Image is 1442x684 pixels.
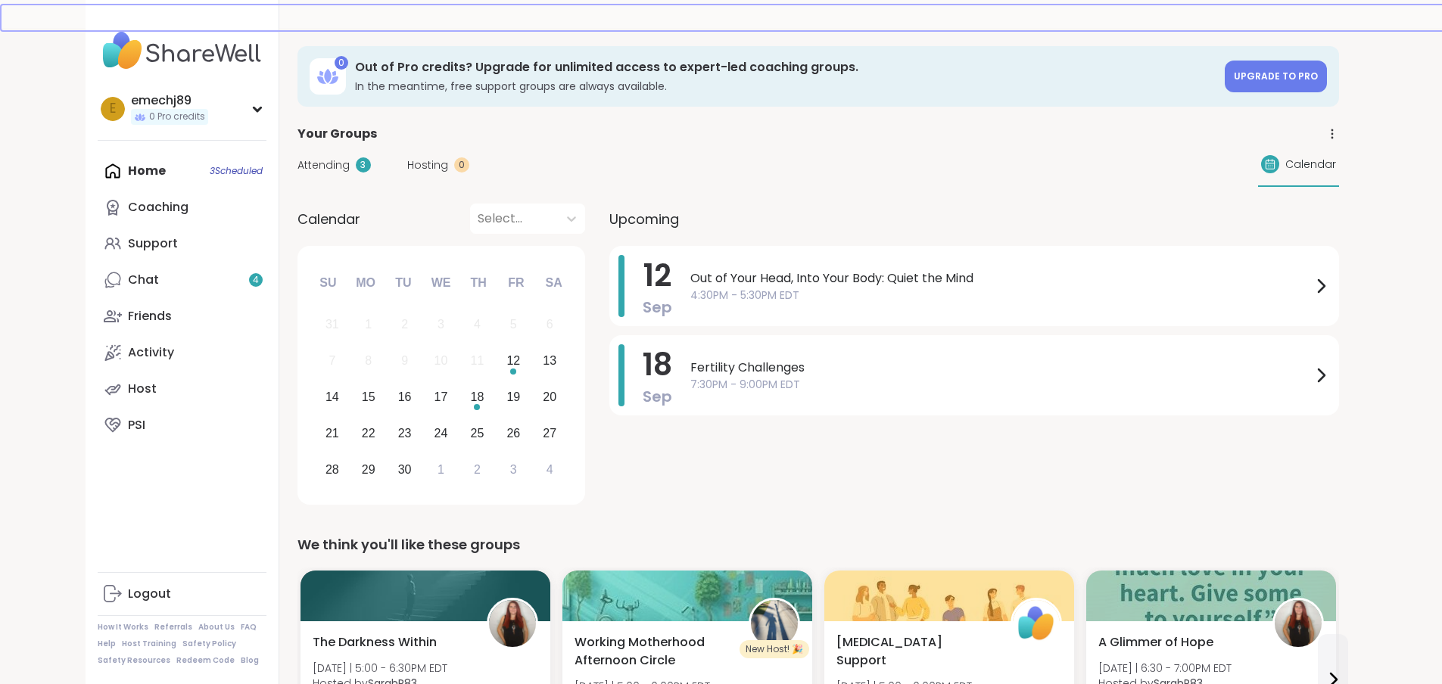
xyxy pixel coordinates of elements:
div: 4 [547,459,553,480]
span: Upgrade to Pro [1234,70,1318,82]
a: FAQ [241,622,257,633]
div: 3 [510,459,517,480]
div: Choose Friday, September 12th, 2025 [497,345,530,378]
div: Fr [500,266,533,300]
a: How It Works [98,622,148,633]
img: ShareWell Nav Logo [98,24,266,77]
div: Not available Tuesday, September 9th, 2025 [388,345,421,378]
div: 1 [365,314,372,334]
div: Choose Sunday, September 21st, 2025 [316,417,349,449]
span: Your Groups [297,125,377,143]
div: Choose Thursday, September 25th, 2025 [461,417,494,449]
div: 2 [401,314,408,334]
span: 4 [253,274,259,287]
div: 31 [325,314,339,334]
span: Calendar [1285,157,1336,173]
span: The Darkness Within [313,633,437,651]
span: Upcoming [609,209,679,229]
div: Choose Monday, September 22nd, 2025 [352,417,385,449]
div: Choose Saturday, October 4th, 2025 [534,453,566,486]
span: A Glimmer of Hope [1098,633,1213,651]
div: 4 [474,314,481,334]
div: Not available Wednesday, September 3rd, 2025 [425,309,457,341]
div: 22 [362,423,375,443]
span: [DATE] | 6:30 - 7:00PM EDT [1098,661,1232,676]
span: Sep [643,297,672,318]
div: month 2025-09 [314,306,568,487]
a: Coaching [98,189,266,225]
a: PSI [98,407,266,443]
div: 5 [510,314,517,334]
a: Upgrade to Pro [1225,61,1327,92]
div: 16 [398,387,412,407]
div: Chat [128,272,159,288]
div: 0 [335,56,348,70]
a: Activity [98,334,266,371]
div: Choose Friday, September 26th, 2025 [497,417,530,449]
a: Safety Policy [182,639,236,649]
span: Calendar [297,209,360,229]
div: Choose Saturday, September 27th, 2025 [534,417,566,449]
div: Su [311,266,344,300]
div: Choose Wednesday, September 17th, 2025 [425,381,457,414]
div: Coaching [128,199,188,216]
div: Activity [128,344,174,361]
div: Choose Friday, September 19th, 2025 [497,381,530,414]
div: 2 [474,459,481,480]
img: SarahR83 [489,600,536,647]
div: Not available Sunday, September 7th, 2025 [316,345,349,378]
div: 30 [398,459,412,480]
a: Support [98,225,266,262]
div: 25 [471,423,484,443]
img: SarahR83 [1275,600,1322,647]
div: 12 [506,350,520,371]
div: 17 [434,387,448,407]
span: 7:30PM - 9:00PM EDT [690,377,1312,393]
div: Logout [128,586,171,602]
div: 24 [434,423,448,443]
img: ShareWell [1013,600,1060,647]
span: Out of Your Head, Into Your Body: Quiet the Mind [690,269,1312,288]
span: [DATE] | 5:00 - 6:30PM EDT [313,661,447,676]
span: Sep [643,386,672,407]
div: 26 [506,423,520,443]
div: Not available Friday, September 5th, 2025 [497,309,530,341]
div: Th [462,266,495,300]
div: Sa [537,266,570,300]
div: Choose Sunday, September 28th, 2025 [316,453,349,486]
div: Friends [128,308,172,325]
span: Hosting [407,157,448,173]
div: 10 [434,350,448,371]
div: 27 [543,423,556,443]
div: 3 [438,314,444,334]
div: emechj89 [131,92,208,109]
a: About Us [198,622,235,633]
div: 7 [329,350,335,371]
div: Not available Monday, September 1st, 2025 [352,309,385,341]
iframe: Spotlight [166,201,178,213]
div: Not available Saturday, September 6th, 2025 [534,309,566,341]
div: 11 [471,350,484,371]
div: Host [128,381,157,397]
div: Not available Monday, September 8th, 2025 [352,345,385,378]
div: 23 [398,423,412,443]
a: Host [98,371,266,407]
span: 12 [643,254,671,297]
div: 20 [543,387,556,407]
span: 0 Pro credits [149,110,205,123]
div: Choose Sunday, September 14th, 2025 [316,381,349,414]
div: New Host! 🎉 [740,640,809,658]
div: Choose Thursday, September 18th, 2025 [461,381,494,414]
a: Help [98,639,116,649]
div: Choose Wednesday, September 24th, 2025 [425,417,457,449]
div: Choose Tuesday, September 23rd, 2025 [388,417,421,449]
div: Choose Tuesday, September 30th, 2025 [388,453,421,486]
h3: Out of Pro credits? Upgrade for unlimited access to expert-led coaching groups. [355,59,1216,76]
div: Not available Sunday, August 31st, 2025 [316,309,349,341]
a: Blog [241,655,259,666]
div: Not available Tuesday, September 2nd, 2025 [388,309,421,341]
div: Choose Wednesday, October 1st, 2025 [425,453,457,486]
a: Safety Resources [98,655,170,666]
img: KarmaKat42 [751,600,798,647]
a: Redeem Code [176,655,235,666]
